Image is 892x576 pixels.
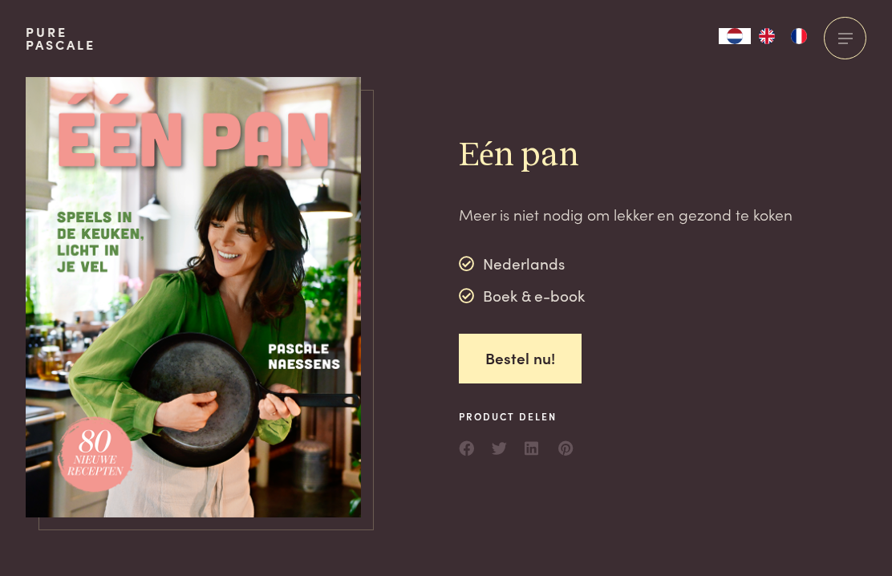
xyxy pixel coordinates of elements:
p: Meer is niet nodig om lekker en gezond te koken [459,203,793,226]
span: Product delen [459,409,574,424]
a: PurePascale [26,26,95,51]
img: https://admin.purepascale.com/wp-content/uploads/2025/07/een-pan-voorbeeldcover.png [26,77,361,517]
div: Boek & e-book [459,284,585,308]
a: Bestel nu! [459,334,582,384]
ul: Language list [751,28,815,44]
h2: Eén pan [459,135,793,177]
a: FR [783,28,815,44]
a: EN [751,28,783,44]
div: Nederlands [459,252,585,276]
aside: Language selected: Nederlands [719,28,815,44]
div: Language [719,28,751,44]
a: NL [719,28,751,44]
